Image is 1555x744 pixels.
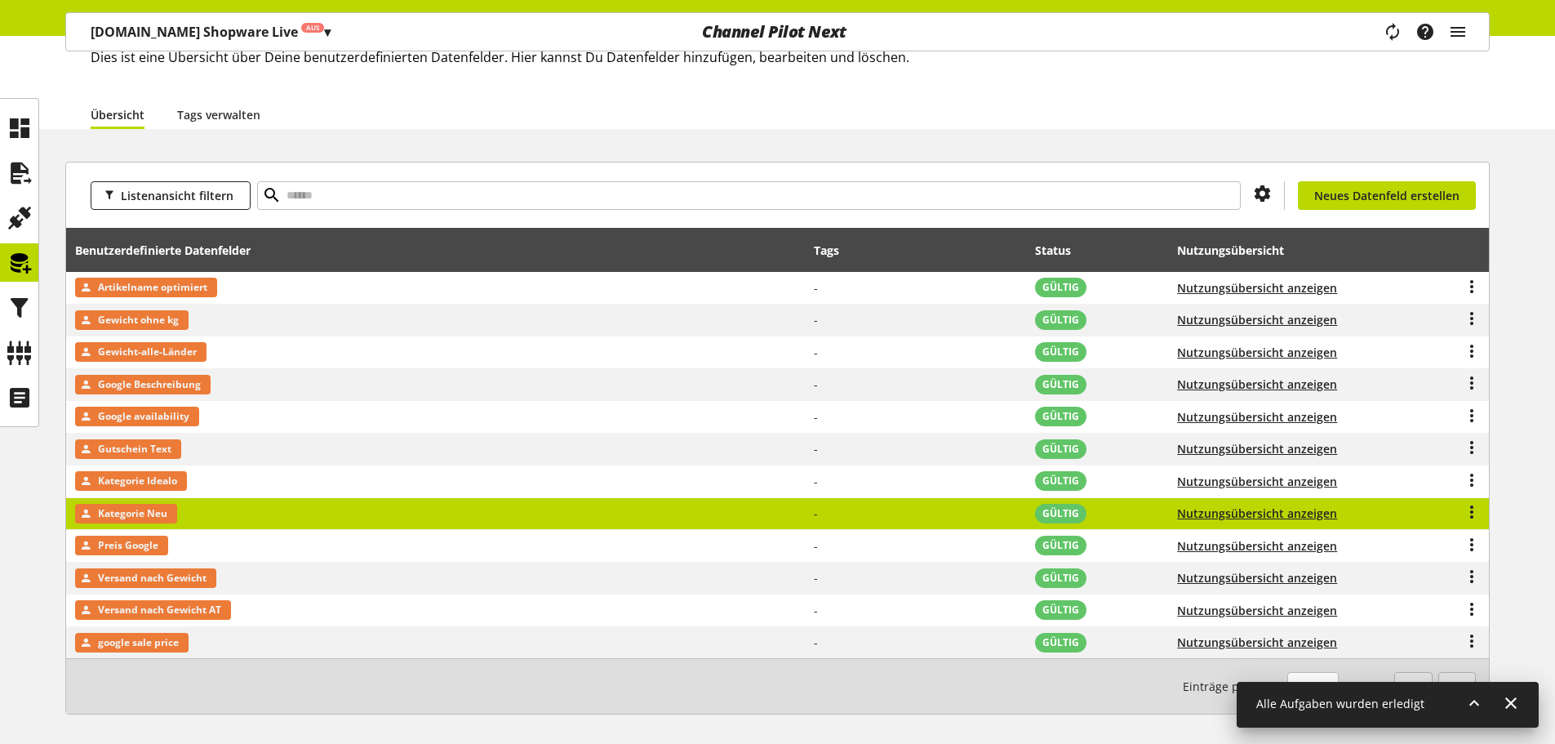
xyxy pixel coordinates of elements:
span: GÜLTIG [1042,635,1079,650]
span: - [814,280,818,296]
span: - [814,441,818,457]
button: Nutzungsübersicht anzeigen [1177,311,1337,328]
span: Google availability [98,407,189,426]
h2: Dies ist eine Übersicht über Deine benutzerdefinierten Datenfelder. Hier kannst Du Datenfelder hi... [91,47,1490,67]
button: Nutzungsübersicht anzeigen [1177,505,1337,522]
span: Einträge pro Seite [1183,678,1287,695]
span: Gewicht ohne kg [98,310,179,330]
span: - [814,312,818,327]
span: GÜLTIG [1042,538,1079,553]
div: Benutzerdefinierte Datenfelder [75,242,267,259]
span: GÜLTIG [1042,442,1079,457]
span: GÜLTIG [1042,377,1079,392]
button: Nutzungsübersicht anzeigen [1177,376,1337,393]
button: Nutzungsübersicht anzeigen [1177,473,1337,490]
button: Nutzungsübersicht anzeigen [1177,279,1337,296]
span: Gutschein Text [98,439,171,459]
button: Nutzungsübersicht anzeigen [1177,602,1337,619]
button: Nutzungsübersicht anzeigen [1177,569,1337,586]
span: Gewicht-alle-Länder [98,342,197,362]
small: 1-12 / 12 [1183,672,1392,701]
span: Versand nach Gewicht AT [98,600,221,620]
span: GÜLTIG [1042,345,1079,359]
span: Google Beschreibung [98,375,201,394]
span: - [814,345,818,360]
span: - [814,538,818,554]
span: Listenansicht filtern [121,187,233,204]
span: Neues Datenfeld erstellen [1314,187,1459,204]
button: Nutzungsübersicht anzeigen [1177,537,1337,555]
button: Nutzungsübersicht anzeigen [1177,440,1337,457]
span: - [814,474,818,489]
span: Alle Aufgaben wurden erledigt [1256,696,1424,711]
span: GÜLTIG [1042,603,1079,617]
nav: main navigation [65,12,1490,51]
span: GÜLTIG [1042,571,1079,586]
button: Nutzungsübersicht anzeigen [1177,344,1337,361]
span: ▾ [324,23,331,41]
span: - [814,603,818,618]
span: - [814,506,818,521]
span: - [814,635,818,650]
p: [DOMAIN_NAME] Shopware Live [91,22,331,42]
div: Tags [814,242,839,259]
span: Artikelname optimiert [98,278,207,297]
a: Tags verwalten [177,106,260,123]
button: Nutzungsübersicht anzeigen [1177,408,1337,425]
span: Preis Google [98,536,158,555]
span: GÜLTIG [1042,313,1079,327]
div: Status [1035,242,1087,259]
a: Neues Datenfeld erstellen [1298,181,1476,210]
span: Kategorie Idealo [98,471,177,491]
span: - [814,376,818,392]
a: Übersicht [91,106,144,123]
span: Versand nach Gewicht [98,568,207,588]
span: google sale price [98,633,179,653]
span: Aus [306,23,319,33]
span: GÜLTIG [1042,409,1079,424]
button: Listenansicht filtern [91,181,251,210]
span: GÜLTIG [1042,506,1079,521]
span: - [814,570,818,586]
button: Nutzungsübersicht anzeigen [1177,634,1337,651]
span: GÜLTIG [1042,280,1079,295]
span: GÜLTIG [1042,474,1079,488]
span: - [814,409,818,425]
span: Kategorie Neu [98,504,167,523]
div: Nutzungsübersicht [1177,242,1300,259]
